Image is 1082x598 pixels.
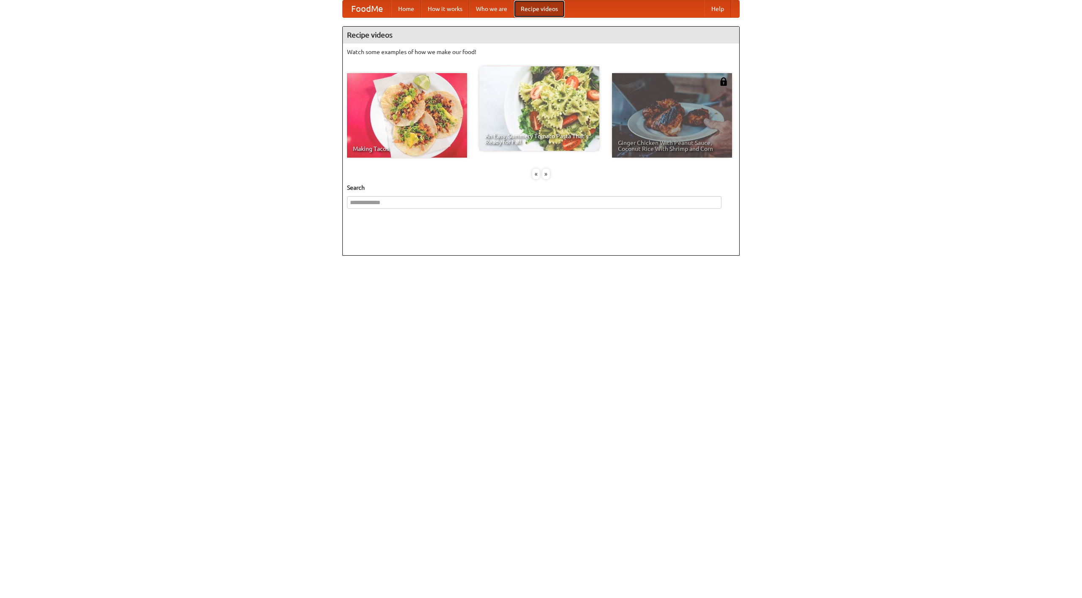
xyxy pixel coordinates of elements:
a: Recipe videos [514,0,565,17]
a: FoodMe [343,0,391,17]
span: Making Tacos [353,146,461,152]
img: 483408.png [719,77,728,86]
h4: Recipe videos [343,27,739,44]
a: Home [391,0,421,17]
a: How it works [421,0,469,17]
a: Who we are [469,0,514,17]
div: » [542,169,550,179]
span: An Easy, Summery Tomato Pasta That's Ready for Fall [485,133,593,145]
p: Watch some examples of how we make our food! [347,48,735,56]
h5: Search [347,183,735,192]
a: Making Tacos [347,73,467,158]
a: Help [705,0,731,17]
div: « [532,169,540,179]
a: An Easy, Summery Tomato Pasta That's Ready for Fall [479,66,599,151]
